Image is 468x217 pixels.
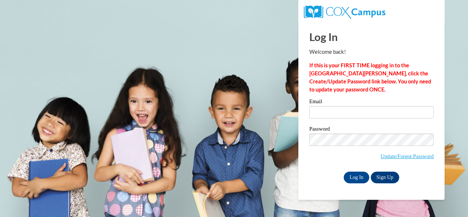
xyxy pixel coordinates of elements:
input: Log In [344,172,369,183]
a: Update/Forgot Password [381,153,434,159]
p: Welcome back! [309,48,434,56]
a: COX Campus [304,8,385,15]
strong: If this is your FIRST TIME logging in to the [GEOGRAPHIC_DATA][PERSON_NAME], click the Create/Upd... [309,62,431,93]
label: Password [309,126,434,134]
a: Sign Up [371,172,399,183]
label: Email [309,99,434,106]
h1: Log In [309,29,434,44]
img: COX Campus [304,5,385,19]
